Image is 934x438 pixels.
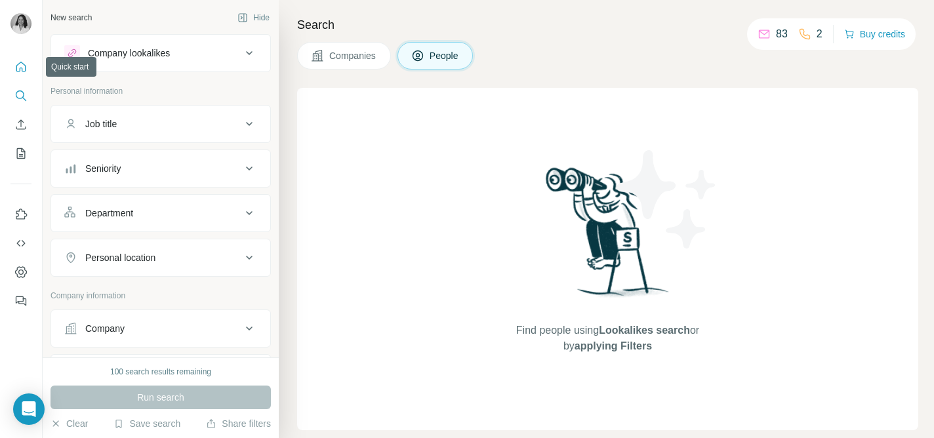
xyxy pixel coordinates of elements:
[51,290,271,302] p: Company information
[13,393,45,425] div: Open Intercom Messenger
[206,417,271,430] button: Share filters
[228,8,279,28] button: Hide
[88,47,170,60] div: Company lookalikes
[113,417,180,430] button: Save search
[776,26,788,42] p: 83
[608,140,726,258] img: Surfe Illustration - Stars
[85,117,117,130] div: Job title
[575,340,652,351] span: applying Filters
[10,203,31,226] button: Use Surfe on LinkedIn
[817,26,822,42] p: 2
[844,25,905,43] button: Buy credits
[10,55,31,79] button: Quick start
[10,142,31,165] button: My lists
[51,85,271,97] p: Personal information
[85,322,125,335] div: Company
[10,113,31,136] button: Enrich CSV
[297,16,918,34] h4: Search
[51,108,270,140] button: Job title
[10,260,31,284] button: Dashboard
[502,323,712,354] span: Find people using or by
[51,197,270,229] button: Department
[85,207,133,220] div: Department
[51,242,270,273] button: Personal location
[10,13,31,34] img: Avatar
[51,153,270,184] button: Seniority
[540,164,676,310] img: Surfe Illustration - Woman searching with binoculars
[85,162,121,175] div: Seniority
[10,84,31,108] button: Search
[10,231,31,255] button: Use Surfe API
[599,325,690,336] span: Lookalikes search
[10,289,31,313] button: Feedback
[85,251,155,264] div: Personal location
[51,417,88,430] button: Clear
[51,12,92,24] div: New search
[51,37,270,69] button: Company lookalikes
[51,313,270,344] button: Company
[430,49,460,62] span: People
[329,49,377,62] span: Companies
[110,366,211,378] div: 100 search results remaining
